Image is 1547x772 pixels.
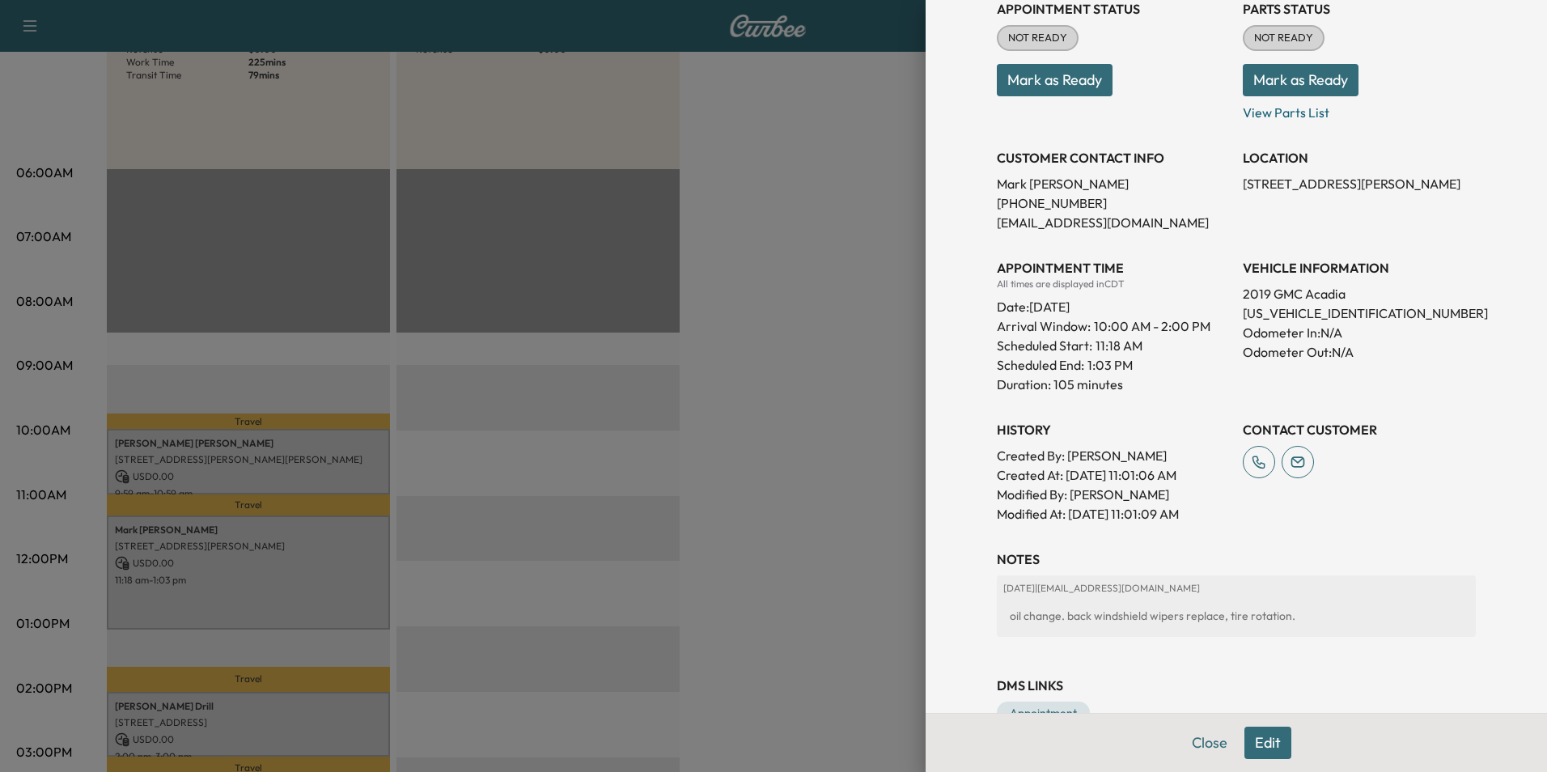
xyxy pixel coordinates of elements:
button: Close [1181,727,1238,759]
p: Odometer Out: N/A [1243,342,1476,362]
button: Edit [1244,727,1291,759]
span: NOT READY [998,30,1077,46]
div: oil change. back windshield wipers replace, tire rotation. [1003,601,1469,630]
p: [EMAIL_ADDRESS][DOMAIN_NAME] [997,213,1230,232]
p: [DATE] | [EMAIL_ADDRESS][DOMAIN_NAME] [1003,582,1469,595]
p: Modified At : [DATE] 11:01:09 AM [997,504,1230,524]
p: 1:03 PM [1087,355,1133,375]
p: [PHONE_NUMBER] [997,193,1230,213]
p: 11:18 AM [1096,336,1142,355]
p: Modified By : [PERSON_NAME] [997,485,1230,504]
h3: LOCATION [1243,148,1476,168]
p: Scheduled Start: [997,336,1092,355]
p: Created At : [DATE] 11:01:06 AM [997,465,1230,485]
div: All times are displayed in CDT [997,278,1230,291]
p: Arrival Window: [997,316,1230,336]
h3: CONTACT CUSTOMER [1243,420,1476,439]
p: Duration: 105 minutes [997,375,1230,394]
p: Mark [PERSON_NAME] [997,174,1230,193]
p: Odometer In: N/A [1243,323,1476,342]
a: Appointment [997,702,1090,724]
h3: VEHICLE INFORMATION [1243,258,1476,278]
p: [STREET_ADDRESS][PERSON_NAME] [1243,174,1476,193]
p: View Parts List [1243,96,1476,122]
h3: APPOINTMENT TIME [997,258,1230,278]
button: Mark as Ready [997,64,1113,96]
p: Created By : [PERSON_NAME] [997,446,1230,465]
h3: History [997,420,1230,439]
h3: CUSTOMER CONTACT INFO [997,148,1230,168]
h3: DMS Links [997,676,1476,695]
p: Scheduled End: [997,355,1084,375]
div: Date: [DATE] [997,291,1230,316]
span: NOT READY [1244,30,1323,46]
h3: NOTES [997,549,1476,569]
span: 10:00 AM - 2:00 PM [1094,316,1210,336]
p: 2019 GMC Acadia [1243,284,1476,303]
p: [US_VEHICLE_IDENTIFICATION_NUMBER] [1243,303,1476,323]
button: Mark as Ready [1243,64,1358,96]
